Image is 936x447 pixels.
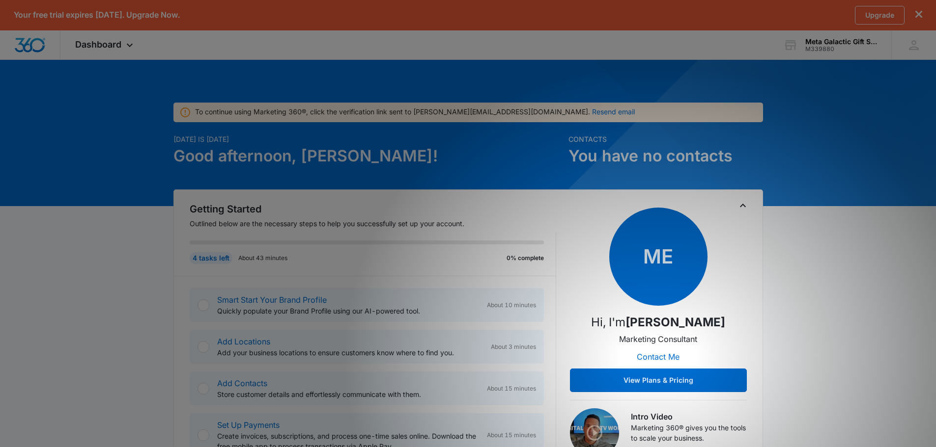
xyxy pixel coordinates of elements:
[217,420,280,430] a: Set Up Payments
[10,25,129,102] p: Contact your Marketing Consultant to get your personalized marketing plan for your unique busines...
[190,218,556,229] p: Outlined below are the necessary steps to help you successfully set up your account.
[625,315,725,329] strong: [PERSON_NAME]
[609,208,708,306] span: ME
[173,134,563,144] p: [DATE] is [DATE]
[190,202,556,216] h2: Getting Started
[217,347,483,358] p: Add your business locations to ensure customers know where to find you.
[60,30,150,59] div: Dashboard
[173,144,563,168] h1: Good afternoon, [PERSON_NAME]!
[855,6,905,25] a: Upgrade
[217,389,479,399] p: Store customer details and effortlessly communicate with them.
[10,109,49,116] a: Hide these tips
[805,46,877,53] div: account id
[805,38,877,46] div: account name
[238,254,287,263] p: About 43 minutes
[10,7,129,20] h3: Get your personalized plan
[14,10,180,20] p: Your free trial expires [DATE]. Upgrade Now.
[487,384,536,393] span: About 15 minutes
[592,108,635,115] button: Resend email
[491,342,536,351] span: About 3 minutes
[10,109,15,116] span: ⊘
[591,314,725,331] p: Hi, I'm
[487,431,536,440] span: About 15 minutes
[217,295,327,305] a: Smart Start Your Brand Profile
[75,39,121,50] span: Dashboard
[217,337,270,346] a: Add Locations
[631,422,747,443] p: Marketing 360® gives you the tools to scale your business.
[570,368,747,392] button: View Plans & Pricing
[217,378,267,388] a: Add Contacts
[915,10,922,20] button: dismiss this dialog
[619,333,697,345] p: Marketing Consultant
[568,144,763,168] h1: You have no contacts
[631,411,747,422] h3: Intro Video
[737,200,749,211] button: Toggle Collapse
[217,306,479,316] p: Quickly populate your Brand Profile using our AI-powered tool.
[627,345,689,368] button: Contact Me
[568,134,763,144] p: Contacts
[195,106,635,117] div: To continue using Marketing 360®, click the verification link sent to [PERSON_NAME][EMAIL_ADDRESS...
[507,254,544,263] p: 0% complete
[190,252,232,264] div: 4 tasks left
[487,301,536,310] span: About 10 minutes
